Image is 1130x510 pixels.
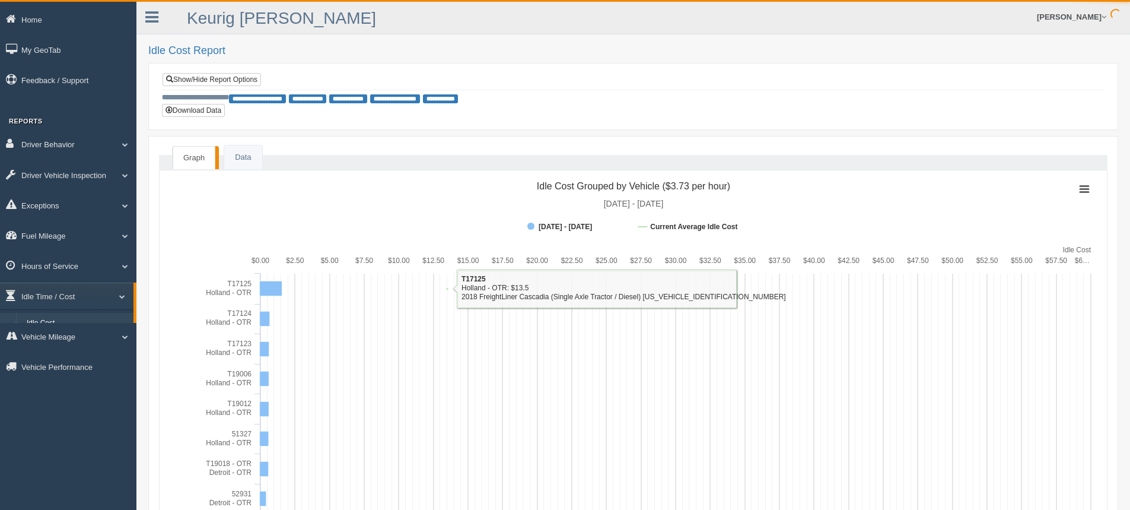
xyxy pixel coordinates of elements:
text: $27.50 [630,256,652,265]
h2: Idle Cost Report [148,45,1118,57]
tspan: Current Average Idle Cost [650,223,737,231]
a: Graph [173,146,215,170]
text: $5.00 [321,256,339,265]
text: $42.50 [838,256,860,265]
text: $2.50 [286,256,304,265]
text: $32.50 [699,256,721,265]
text: $50.00 [941,256,963,265]
tspan: Holland - OTR [206,379,252,387]
tspan: T19018 - OTR [206,460,252,468]
text: $30.00 [665,256,687,265]
tspan: $6… [1075,256,1090,265]
tspan: Holland - OTR [206,349,252,357]
tspan: T19012 [227,400,252,408]
button: Download Data [162,104,225,117]
text: $40.00 [803,256,825,265]
tspan: 52931 [232,490,252,498]
tspan: Idle Cost [1063,246,1091,254]
text: $47.50 [907,256,929,265]
tspan: T19006 [227,370,252,378]
tspan: Holland - OTR [206,408,252,417]
a: Data [224,145,262,170]
tspan: Holland - OTR [206,318,252,327]
tspan: T17123 [227,340,252,348]
text: $10.00 [388,256,410,265]
text: $17.50 [492,256,514,265]
text: $15.00 [457,256,479,265]
text: $55.00 [1011,256,1033,265]
text: $22.50 [561,256,583,265]
tspan: Idle Cost Grouped by Vehicle ($3.73 per hour) [537,181,730,191]
tspan: Holland - OTR [206,439,252,447]
tspan: T17124 [227,309,252,318]
text: $7.50 [355,256,373,265]
tspan: [DATE] - [DATE] [539,223,592,231]
tspan: T17125 [227,280,252,288]
text: $52.50 [976,256,998,265]
text: $25.00 [596,256,617,265]
a: Show/Hide Report Options [163,73,261,86]
tspan: Holland - OTR [206,289,252,297]
text: $20.00 [526,256,548,265]
tspan: 51327 [232,430,252,438]
text: $35.00 [734,256,756,265]
text: $57.50 [1045,256,1067,265]
tspan: [DATE] - [DATE] [604,199,664,208]
a: Idle Cost [21,313,133,334]
text: $12.50 [422,256,444,265]
a: Keurig [PERSON_NAME] [187,9,376,27]
tspan: Detroit - OTR [209,468,252,477]
text: $37.50 [769,256,791,265]
text: $45.00 [873,256,895,265]
tspan: Detroit - OTR [209,499,252,507]
text: $0.00 [252,256,269,265]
